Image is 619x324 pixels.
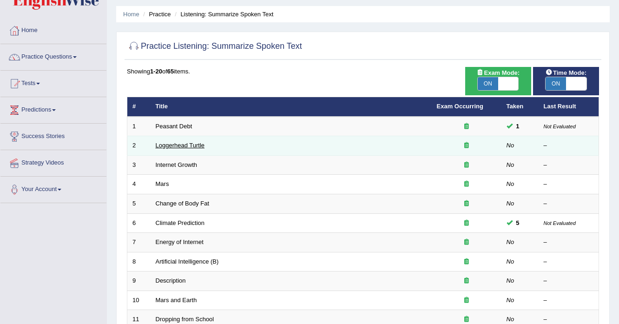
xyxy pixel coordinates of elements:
[542,68,590,78] span: Time Mode:
[172,10,273,19] li: Listening: Summarize Spoken Text
[544,161,594,170] div: –
[156,200,210,207] a: Change of Body Fat
[127,194,151,214] td: 5
[156,123,192,130] a: Peasant Debt
[156,238,204,245] a: Energy of Internet
[507,200,514,207] em: No
[156,277,186,284] a: Description
[501,97,539,117] th: Taken
[156,219,205,226] a: Climate Prediction
[507,316,514,323] em: No
[437,180,496,189] div: Exam occurring question
[437,141,496,150] div: Exam occurring question
[544,258,594,266] div: –
[437,315,496,324] div: Exam occurring question
[127,233,151,252] td: 7
[546,77,566,90] span: ON
[544,315,594,324] div: –
[437,103,483,110] a: Exam Occurring
[127,252,151,271] td: 8
[127,97,151,117] th: #
[437,122,496,131] div: Exam occurring question
[127,117,151,136] td: 1
[507,238,514,245] em: No
[507,161,514,168] em: No
[0,97,106,120] a: Predictions
[127,67,599,76] div: Showing of items.
[127,155,151,175] td: 3
[0,18,106,41] a: Home
[544,180,594,189] div: –
[156,316,214,323] a: Dropping from School
[437,277,496,285] div: Exam occurring question
[465,67,531,95] div: Show exams occurring in exams
[127,40,302,53] h2: Practice Listening: Summarize Spoken Text
[544,277,594,285] div: –
[156,142,205,149] a: Loggerhead Turtle
[167,68,174,75] b: 65
[151,97,432,117] th: Title
[0,124,106,147] a: Success Stories
[507,258,514,265] em: No
[437,199,496,208] div: Exam occurring question
[437,161,496,170] div: Exam occurring question
[127,175,151,194] td: 4
[437,296,496,305] div: Exam occurring question
[141,10,171,19] li: Practice
[150,68,162,75] b: 1-20
[127,291,151,310] td: 10
[513,121,523,131] span: You can still take this question
[123,11,139,18] a: Home
[437,258,496,266] div: Exam occurring question
[478,77,498,90] span: ON
[156,258,219,265] a: Artificial Intelligence (B)
[544,199,594,208] div: –
[0,150,106,173] a: Strategy Videos
[156,161,198,168] a: Internet Growth
[507,297,514,304] em: No
[437,219,496,228] div: Exam occurring question
[544,141,594,150] div: –
[544,220,576,226] small: Not Evaluated
[507,277,514,284] em: No
[127,136,151,156] td: 2
[127,213,151,233] td: 6
[507,142,514,149] em: No
[0,44,106,67] a: Practice Questions
[0,71,106,94] a: Tests
[437,238,496,247] div: Exam occurring question
[473,68,523,78] span: Exam Mode:
[156,297,197,304] a: Mars and Earth
[127,271,151,291] td: 9
[544,124,576,129] small: Not Evaluated
[544,296,594,305] div: –
[539,97,599,117] th: Last Result
[513,218,523,228] span: You can still take this question
[156,180,169,187] a: Mars
[0,177,106,200] a: Your Account
[544,238,594,247] div: –
[507,180,514,187] em: No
